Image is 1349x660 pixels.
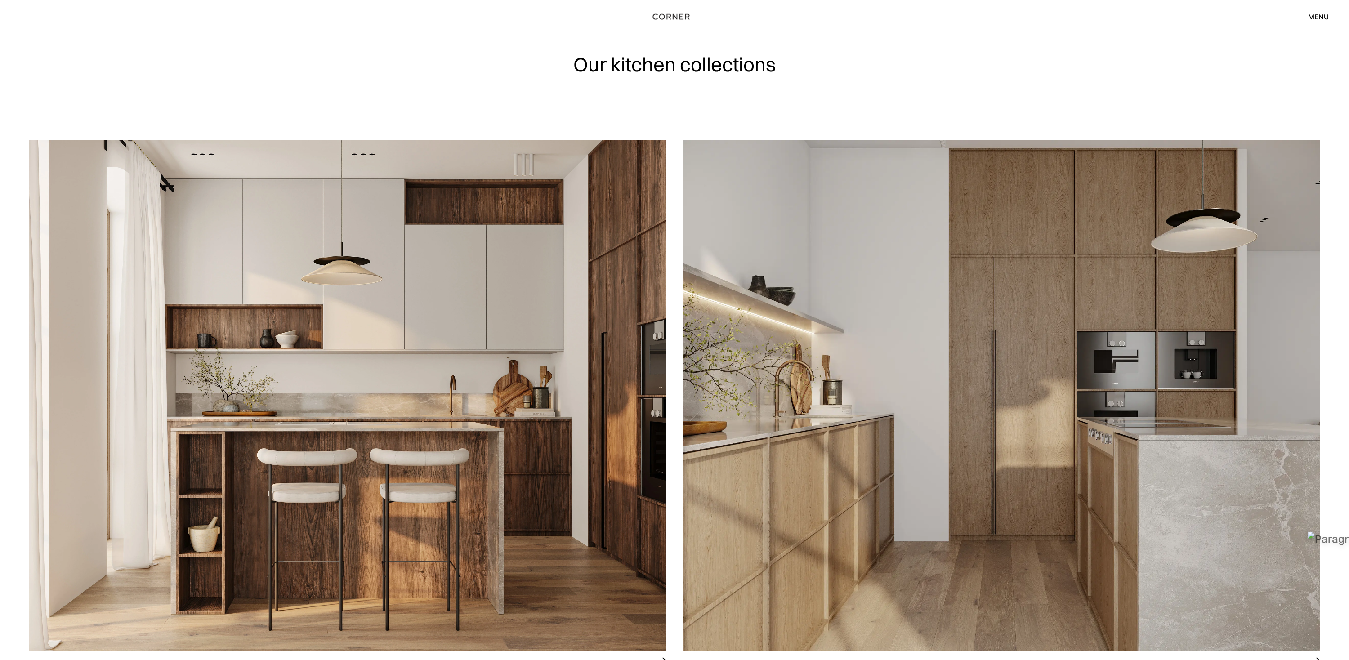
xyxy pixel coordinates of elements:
[573,54,776,75] h1: Our kitchen collections
[1299,9,1329,24] div: menu
[625,11,724,22] a: home
[1308,13,1329,20] div: menu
